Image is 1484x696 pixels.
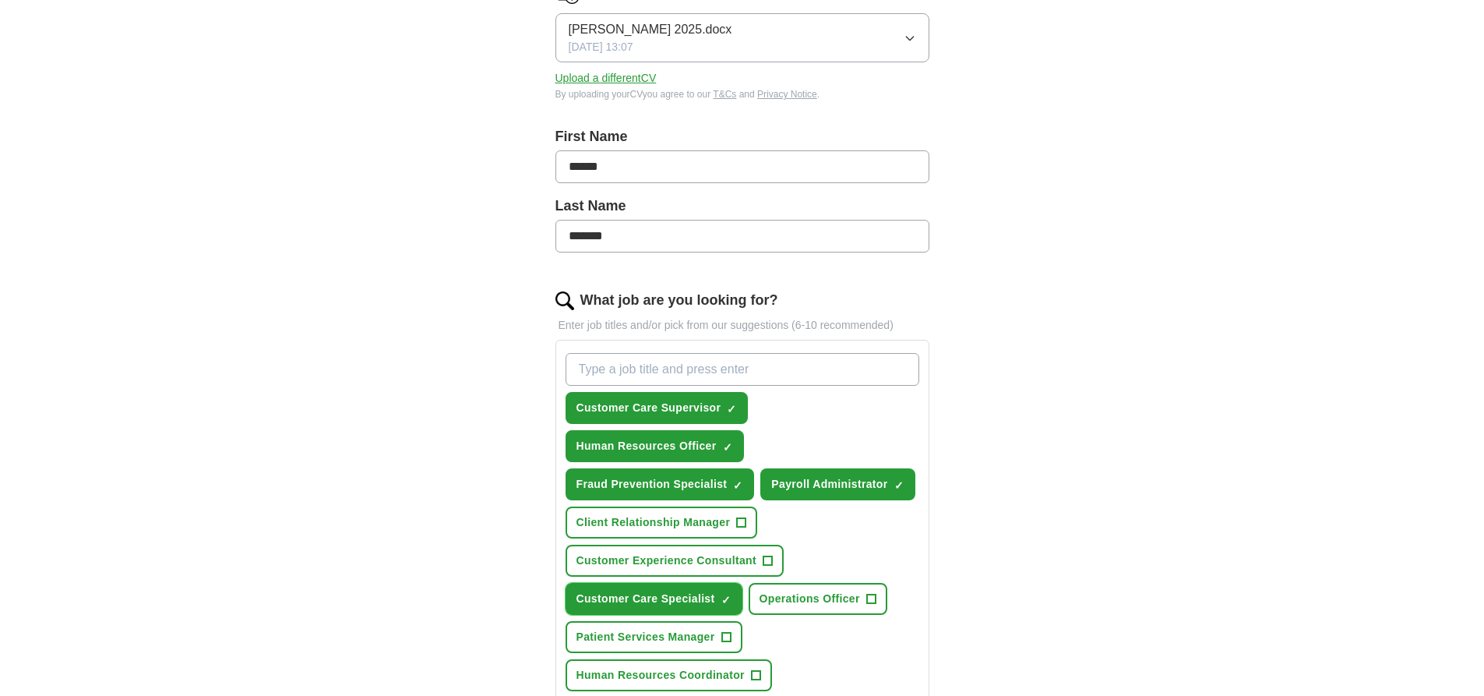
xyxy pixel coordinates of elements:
[576,667,745,684] span: Human Resources Coordinator
[566,659,772,691] button: Human Resources Coordinator
[723,441,732,454] span: ✓
[760,468,915,500] button: Payroll Administrator✓
[555,291,574,310] img: search.png
[566,468,755,500] button: Fraud Prevention Specialist✓
[555,13,929,62] button: [PERSON_NAME] 2025.docx[DATE] 13:07
[555,87,929,101] div: By uploading your CV you agree to our and .
[566,621,742,653] button: Patient Services Manager
[566,430,744,462] button: Human Resources Officer✓
[771,476,887,493] span: Payroll Administrator
[757,89,817,100] a: Privacy Notice
[576,400,721,416] span: Customer Care Supervisor
[576,629,715,645] span: Patient Services Manager
[566,353,919,386] input: Type a job title and press enter
[566,583,742,615] button: Customer Care Specialist✓
[555,70,657,87] button: Upload a differentCV
[555,126,929,147] label: First Name
[760,591,860,607] span: Operations Officer
[566,507,758,539] button: Client Relationship Manager
[894,479,904,492] span: ✓
[576,514,731,531] span: Client Relationship Manager
[576,553,756,569] span: Customer Experience Consultant
[569,20,732,39] span: [PERSON_NAME] 2025.docx
[721,594,731,606] span: ✓
[576,438,717,454] span: Human Resources Officer
[580,290,778,311] label: What job are you looking for?
[749,583,887,615] button: Operations Officer
[569,39,633,55] span: [DATE] 13:07
[733,479,742,492] span: ✓
[555,196,929,217] label: Last Name
[566,545,784,577] button: Customer Experience Consultant
[576,476,728,493] span: Fraud Prevention Specialist
[727,403,736,415] span: ✓
[555,317,929,334] p: Enter job titles and/or pick from our suggestions (6-10 recommended)
[576,591,715,607] span: Customer Care Specialist
[566,392,749,424] button: Customer Care Supervisor✓
[713,89,736,100] a: T&Cs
